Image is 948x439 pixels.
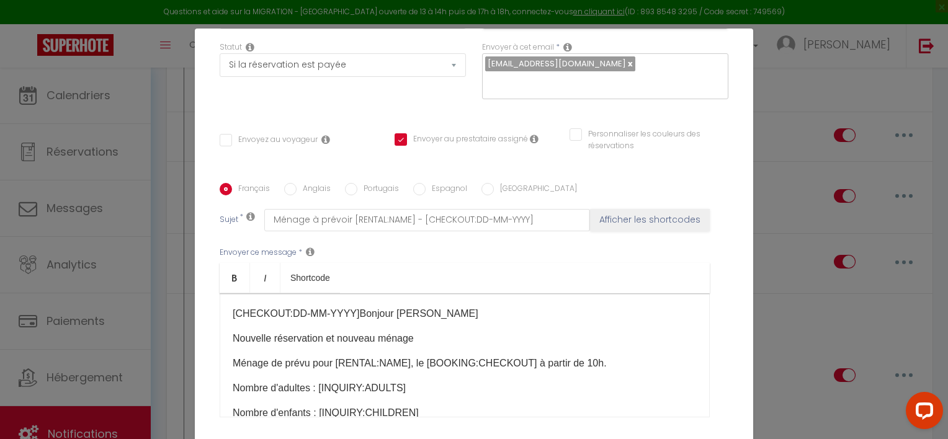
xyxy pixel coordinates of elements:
[220,42,242,53] label: Statut
[246,211,255,221] i: Subject
[426,183,467,197] label: Espagnol
[530,134,539,144] i: Envoyer au prestataire si il est assigné
[233,331,697,346] p: Nouvelle réservation et nouveau ménage
[896,387,948,439] iframe: LiveChat chat widget
[280,263,340,293] a: Shortcode
[488,58,626,69] span: [EMAIL_ADDRESS][DOMAIN_NAME]
[494,183,577,197] label: [GEOGRAPHIC_DATA]
[233,356,697,371] p: Ménage de prévu pour [RENTAL:NAME], le [BOOKING:CHECKOUT] ​à partir de 10h.
[220,214,238,227] label: Sujet
[233,381,697,396] p: Nombre d'adultes : [INQUIRY:ADULTS]
[220,247,297,259] label: Envoyer ce message
[232,183,270,197] label: Français
[321,135,330,144] i: Envoyer au voyageur
[306,247,315,257] i: Message
[233,406,697,420] p: Nombre d'enfants : [INQUIRY:CHILDREN]
[233,306,697,321] p: [CHECKOUT:DD-MM-YYYY]​​Bonjour [PERSON_NAME]
[297,183,331,197] label: Anglais
[590,209,710,231] button: Afficher les shortcodes
[220,263,250,293] a: Bold
[246,42,254,52] i: Booking status
[250,263,280,293] a: Italic
[357,183,399,197] label: Portugais
[482,42,554,53] label: Envoyer à cet email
